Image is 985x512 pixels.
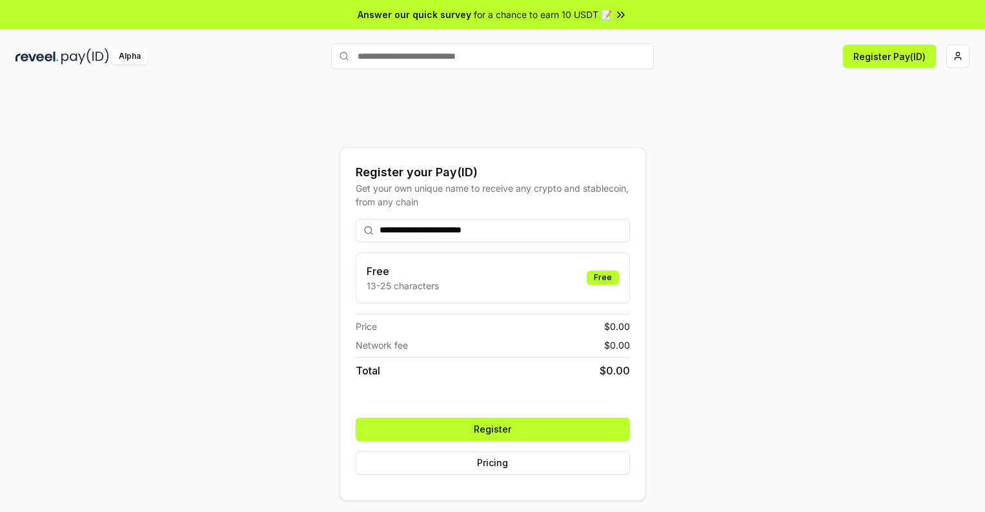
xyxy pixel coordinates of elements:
[843,45,936,68] button: Register Pay(ID)
[356,181,630,209] div: Get your own unique name to receive any crypto and stablecoin, from any chain
[600,363,630,378] span: $ 0.00
[356,163,630,181] div: Register your Pay(ID)
[356,418,630,441] button: Register
[15,48,59,65] img: reveel_dark
[367,279,439,292] p: 13-25 characters
[356,451,630,475] button: Pricing
[356,363,380,378] span: Total
[604,338,630,352] span: $ 0.00
[587,271,619,285] div: Free
[356,338,408,352] span: Network fee
[604,320,630,333] span: $ 0.00
[61,48,109,65] img: pay_id
[358,8,471,21] span: Answer our quick survey
[356,320,377,333] span: Price
[112,48,148,65] div: Alpha
[474,8,612,21] span: for a chance to earn 10 USDT 📝
[367,263,439,279] h3: Free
